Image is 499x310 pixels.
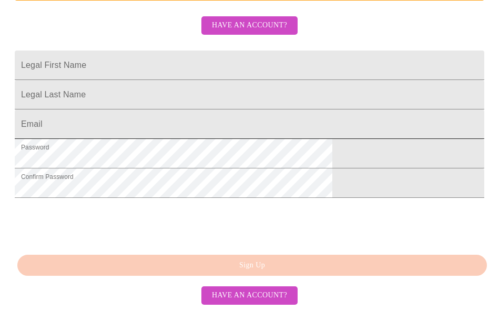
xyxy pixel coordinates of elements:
[199,290,300,299] a: Have an account?
[212,19,287,32] span: Have an account?
[199,28,300,37] a: Have an account?
[201,16,298,35] button: Have an account?
[212,289,287,302] span: Have an account?
[15,203,175,244] iframe: reCAPTCHA
[201,286,298,305] button: Have an account?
